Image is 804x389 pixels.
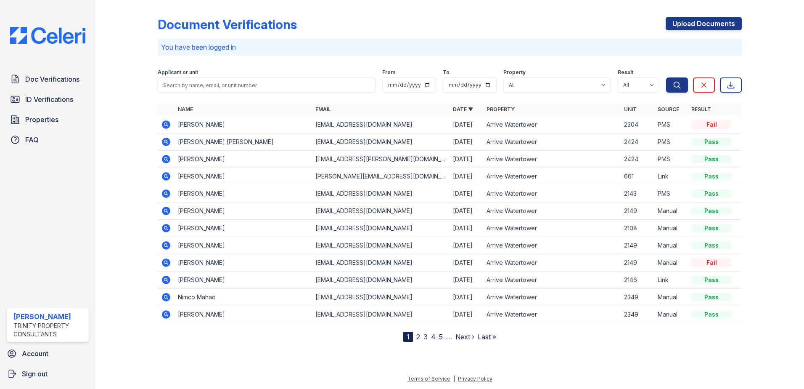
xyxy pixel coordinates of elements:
[621,220,654,237] td: 2108
[175,168,312,185] td: [PERSON_NAME]
[503,69,526,76] label: Property
[666,17,742,30] a: Upload Documents
[621,151,654,168] td: 2424
[658,106,679,112] a: Source
[691,224,732,232] div: Pass
[691,155,732,163] div: Pass
[654,289,688,306] td: Manual
[455,333,474,341] a: Next ›
[621,254,654,272] td: 2149
[691,138,732,146] div: Pass
[621,289,654,306] td: 2349
[691,241,732,250] div: Pass
[691,189,732,198] div: Pass
[654,151,688,168] td: PMS
[621,272,654,289] td: 2146
[483,133,621,151] td: Arrive Watertower
[3,345,92,362] a: Account
[403,332,413,342] div: 1
[25,115,58,125] span: Properties
[483,151,621,168] td: Arrive Watertower
[175,202,312,220] td: [PERSON_NAME]
[431,333,436,341] a: 4
[654,202,688,220] td: Manual
[654,168,688,185] td: Link
[450,272,483,289] td: [DATE]
[175,116,312,133] td: [PERSON_NAME]
[312,254,450,272] td: [EMAIL_ADDRESS][DOMAIN_NAME]
[483,306,621,323] td: Arrive Watertower
[654,272,688,289] td: Link
[483,116,621,133] td: Arrive Watertower
[691,207,732,215] div: Pass
[175,272,312,289] td: [PERSON_NAME]
[691,106,711,112] a: Result
[483,237,621,254] td: Arrive Watertower
[25,135,39,145] span: FAQ
[161,42,738,52] p: You have been logged in
[450,116,483,133] td: [DATE]
[483,289,621,306] td: Arrive Watertower
[439,333,443,341] a: 5
[315,106,331,112] a: Email
[13,322,85,338] div: Trinity Property Consultants
[624,106,637,112] a: Unit
[654,185,688,202] td: PMS
[654,254,688,272] td: Manual
[483,202,621,220] td: Arrive Watertower
[312,272,450,289] td: [EMAIL_ADDRESS][DOMAIN_NAME]
[618,69,633,76] label: Result
[691,276,732,284] div: Pass
[478,333,496,341] a: Last »
[691,172,732,181] div: Pass
[487,106,515,112] a: Property
[7,111,89,128] a: Properties
[450,185,483,202] td: [DATE]
[175,289,312,306] td: Nimco Mahad
[25,94,73,104] span: ID Verifications
[7,71,89,88] a: Doc Verifications
[175,306,312,323] td: [PERSON_NAME]
[450,168,483,185] td: [DATE]
[453,376,455,382] div: |
[458,376,492,382] a: Privacy Policy
[175,133,312,151] td: [PERSON_NAME] [PERSON_NAME]
[654,220,688,237] td: Manual
[621,185,654,202] td: 2143
[654,116,688,133] td: PMS
[423,333,428,341] a: 3
[450,254,483,272] td: [DATE]
[382,69,395,76] label: From
[654,237,688,254] td: Manual
[654,306,688,323] td: Manual
[621,202,654,220] td: 2149
[175,254,312,272] td: [PERSON_NAME]
[691,120,732,129] div: Fail
[621,306,654,323] td: 2349
[483,185,621,202] td: Arrive Watertower
[25,74,79,84] span: Doc Verifications
[175,185,312,202] td: [PERSON_NAME]
[312,151,450,168] td: [EMAIL_ADDRESS][PERSON_NAME][DOMAIN_NAME]
[450,306,483,323] td: [DATE]
[312,289,450,306] td: [EMAIL_ADDRESS][DOMAIN_NAME]
[312,202,450,220] td: [EMAIL_ADDRESS][DOMAIN_NAME]
[691,310,732,319] div: Pass
[621,116,654,133] td: 2304
[13,312,85,322] div: [PERSON_NAME]
[446,332,452,342] span: …
[3,365,92,382] a: Sign out
[654,133,688,151] td: PMS
[691,293,732,301] div: Pass
[483,254,621,272] td: Arrive Watertower
[483,272,621,289] td: Arrive Watertower
[621,133,654,151] td: 2424
[450,133,483,151] td: [DATE]
[22,369,48,379] span: Sign out
[175,220,312,237] td: [PERSON_NAME]
[483,168,621,185] td: Arrive Watertower
[312,220,450,237] td: [EMAIL_ADDRESS][DOMAIN_NAME]
[312,168,450,185] td: [PERSON_NAME][EMAIL_ADDRESS][DOMAIN_NAME]
[621,168,654,185] td: 661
